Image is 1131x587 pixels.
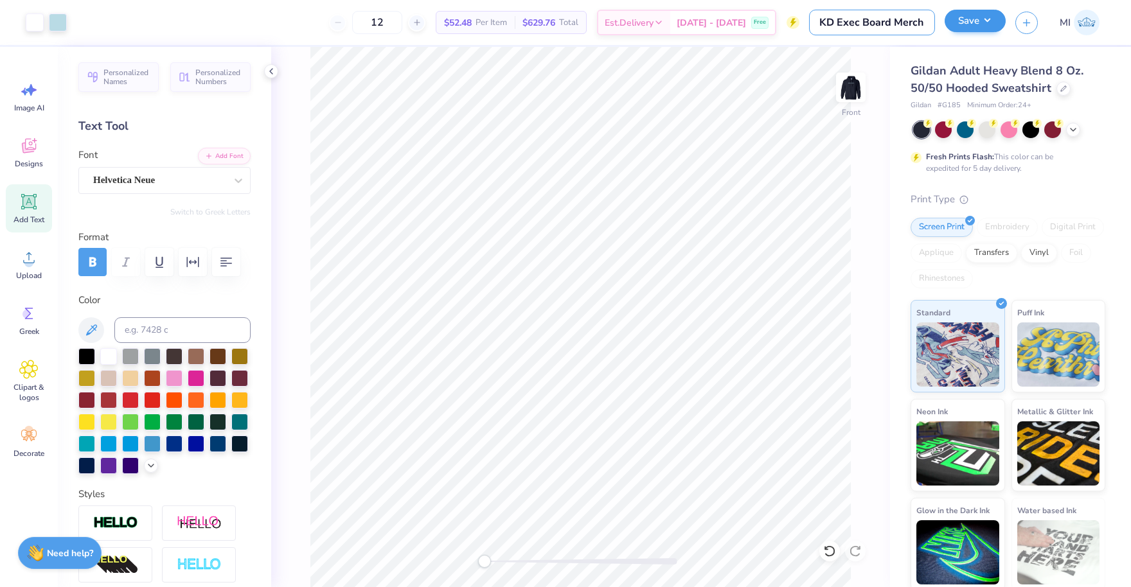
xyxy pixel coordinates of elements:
[170,62,251,92] button: Personalized Numbers
[177,515,222,531] img: Shadow
[911,192,1105,207] div: Print Type
[14,103,44,113] span: Image AI
[838,74,864,100] img: Front
[754,18,766,27] span: Free
[916,306,950,319] span: Standard
[1021,243,1057,263] div: Vinyl
[605,16,654,30] span: Est. Delivery
[945,10,1006,32] button: Save
[13,215,44,225] span: Add Text
[916,504,990,517] span: Glow in the Dark Ink
[78,487,105,502] label: Styles
[198,148,251,164] button: Add Font
[916,520,999,584] img: Glow in the Dark Ink
[926,152,994,162] strong: Fresh Prints Flash:
[195,68,243,86] span: Personalized Numbers
[916,421,999,486] img: Neon Ink
[78,293,251,308] label: Color
[1017,306,1044,319] span: Puff Ink
[522,16,555,30] span: $629.76
[967,100,1031,111] span: Minimum Order: 24 +
[911,269,973,288] div: Rhinestones
[13,448,44,459] span: Decorate
[93,555,138,575] img: 3D Illusion
[1060,15,1071,30] span: MI
[1074,10,1100,35] img: Miruna Ispas
[1017,421,1100,486] img: Metallic & Glitter Ink
[1017,322,1100,387] img: Puff Ink
[78,230,251,245] label: Format
[911,243,962,263] div: Applique
[19,326,39,337] span: Greek
[911,63,1083,96] span: Gildan Adult Heavy Blend 8 Oz. 50/50 Hooded Sweatshirt
[1017,405,1093,418] span: Metallic & Glitter Ink
[977,218,1038,237] div: Embroidery
[1017,520,1100,584] img: Water based Ink
[8,382,50,403] span: Clipart & logos
[15,159,43,169] span: Designs
[78,148,98,162] label: Font
[114,317,251,343] input: e.g. 7428 c
[93,516,138,530] img: Stroke
[78,118,251,135] div: Text Tool
[911,218,973,237] div: Screen Print
[177,557,222,572] img: Negative Space
[1042,218,1104,237] div: Digital Print
[911,100,931,111] span: Gildan
[444,16,472,30] span: $52.48
[677,16,746,30] span: [DATE] - [DATE]
[809,10,935,35] input: Untitled Design
[559,16,578,30] span: Total
[1054,10,1105,35] a: MI
[103,68,151,86] span: Personalized Names
[476,16,507,30] span: Per Item
[926,151,1084,174] div: This color can be expedited for 5 day delivery.
[1017,504,1076,517] span: Water based Ink
[16,270,42,281] span: Upload
[916,405,948,418] span: Neon Ink
[78,62,159,92] button: Personalized Names
[842,107,860,118] div: Front
[1061,243,1091,263] div: Foil
[966,243,1017,263] div: Transfers
[938,100,961,111] span: # G185
[352,11,402,34] input: – –
[47,547,93,559] strong: Need help?
[916,322,999,387] img: Standard
[478,555,491,568] div: Accessibility label
[170,207,251,217] button: Switch to Greek Letters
